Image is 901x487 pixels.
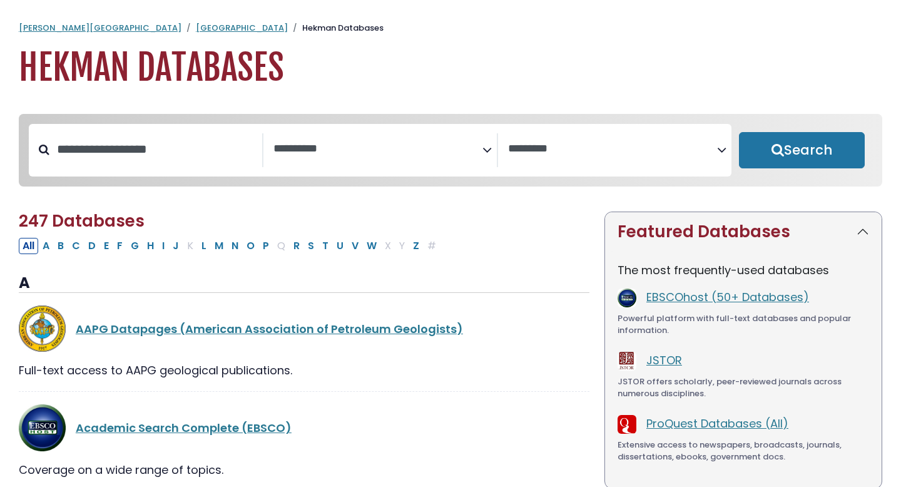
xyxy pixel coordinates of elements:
[259,238,273,254] button: Filter Results P
[127,238,143,254] button: Filter Results G
[618,439,869,463] div: Extensive access to newspapers, broadcasts, journals, dissertations, ebooks, government docs.
[646,289,809,305] a: EBSCOhost (50+ Databases)
[158,238,168,254] button: Filter Results I
[228,238,242,254] button: Filter Results N
[508,143,717,156] textarea: Search
[19,274,589,293] h3: A
[19,237,441,253] div: Alpha-list to filter by first letter of database name
[348,238,362,254] button: Filter Results V
[19,22,882,34] nav: breadcrumb
[618,262,869,279] p: The most frequently-used databases
[290,238,303,254] button: Filter Results R
[19,362,589,379] div: Full-text access to AAPG geological publications.
[100,238,113,254] button: Filter Results E
[19,22,181,34] a: [PERSON_NAME][GEOGRAPHIC_DATA]
[76,420,292,436] a: Academic Search Complete (EBSCO)
[409,238,423,254] button: Filter Results Z
[646,352,682,368] a: JSTOR
[318,238,332,254] button: Filter Results T
[19,47,882,89] h1: Hekman Databases
[196,22,288,34] a: [GEOGRAPHIC_DATA]
[288,22,384,34] li: Hekman Databases
[113,238,126,254] button: Filter Results F
[273,143,482,156] textarea: Search
[76,321,463,337] a: AAPG Datapages (American Association of Petroleum Geologists)
[605,212,882,252] button: Featured Databases
[198,238,210,254] button: Filter Results L
[19,210,145,232] span: 247 Databases
[68,238,84,254] button: Filter Results C
[19,114,882,187] nav: Search filters
[646,416,788,431] a: ProQuest Databases (All)
[363,238,380,254] button: Filter Results W
[143,238,158,254] button: Filter Results H
[618,312,869,337] div: Powerful platform with full-text databases and popular information.
[304,238,318,254] button: Filter Results S
[243,238,258,254] button: Filter Results O
[19,238,38,254] button: All
[39,238,53,254] button: Filter Results A
[333,238,347,254] button: Filter Results U
[84,238,99,254] button: Filter Results D
[211,238,227,254] button: Filter Results M
[19,461,589,478] div: Coverage on a wide range of topics.
[618,376,869,400] div: JSTOR offers scholarly, peer-reviewed journals across numerous disciplines.
[54,238,68,254] button: Filter Results B
[49,139,262,160] input: Search database by title or keyword
[169,238,183,254] button: Filter Results J
[739,132,865,168] button: Submit for Search Results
